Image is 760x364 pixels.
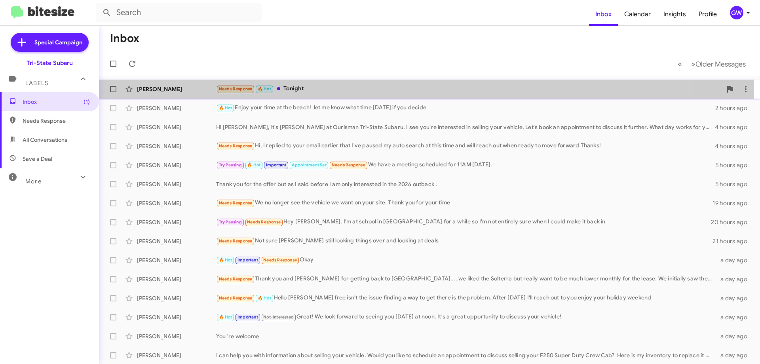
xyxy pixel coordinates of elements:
span: 🔥 Hot [258,86,271,91]
span: More [25,178,42,185]
span: Appointment Set [292,162,327,168]
span: Not-Interested [263,314,294,320]
a: Profile [692,3,723,26]
div: a day ago [716,256,754,264]
div: Hi, I replied to your email earlier that I've paused my auto search at this time and will reach o... [216,141,715,151]
span: Try Pausing [219,219,242,225]
span: 🔥 Hot [258,295,271,301]
span: Try Pausing [219,162,242,168]
div: 5 hours ago [715,180,754,188]
span: Needs Response [23,117,90,125]
input: Search [96,3,262,22]
div: Okay [216,255,716,265]
span: » [691,59,695,69]
div: Tonight [216,84,722,93]
span: Labels [25,80,48,87]
div: Great! We look forward to seeing you [DATE] at noon. It's a great opportunity to discuss your veh... [216,313,716,322]
div: Thank you and [PERSON_NAME] for getting back to [GEOGRAPHIC_DATA].... we liked the Solterra but r... [216,274,716,284]
div: [PERSON_NAME] [137,123,216,131]
div: Not sure [PERSON_NAME] still looking things over and looking at deals [216,236,712,246]
span: All Conversations [23,136,67,144]
div: I can help you with information about selling your vehicle. Would you like to schedule an appoint... [216,351,716,359]
div: Hey [PERSON_NAME], I'm at school in [GEOGRAPHIC_DATA] for a while so I'm not entirely sure when I... [216,217,711,227]
span: 🔥 Hot [247,162,260,168]
span: « [678,59,682,69]
a: Calendar [618,3,657,26]
div: [PERSON_NAME] [137,180,216,188]
span: Older Messages [695,60,746,69]
span: Needs Response [332,162,365,168]
div: Enjoy your time at the beach! let me know what time [DATE] if you decide [216,103,715,112]
span: Important [237,314,258,320]
span: Needs Response [219,276,253,282]
div: a day ago [716,275,754,283]
span: Needs Response [247,219,281,225]
div: 4 hours ago [715,142,754,150]
span: 🔥 Hot [219,105,232,111]
div: [PERSON_NAME] [137,218,216,226]
div: a day ago [716,294,754,302]
span: Needs Response [219,200,253,206]
div: a day ago [716,332,754,340]
div: a day ago [716,351,754,359]
span: Needs Response [263,257,297,263]
span: Needs Response [219,86,253,91]
div: We have a meeting scheduled for 11AM [DATE]. [216,160,715,170]
div: Hi [PERSON_NAME], it's [PERSON_NAME] at Ourisman Tri-State Subaru. I see you're interested in sel... [216,123,715,131]
div: GW [730,6,743,19]
div: 2 hours ago [715,104,754,112]
button: Next [686,56,750,72]
div: [PERSON_NAME] [137,332,216,340]
span: 🔥 Hot [219,257,232,263]
div: [PERSON_NAME] [137,275,216,283]
button: GW [723,6,751,19]
div: Thank you for the offer but as I said before I am only interested in the 2026 outback . [216,180,715,188]
div: Hello [PERSON_NAME] free isn't the issue finding a way to get there is the problem. After [DATE] ... [216,293,716,303]
div: [PERSON_NAME] [137,85,216,93]
span: Inbox [23,98,90,106]
div: 21 hours ago [712,237,754,245]
div: 19 hours ago [712,199,754,207]
nav: Page navigation example [673,56,750,72]
div: [PERSON_NAME] [137,313,216,321]
div: 20 hours ago [711,218,754,226]
div: Tri-State Subaru [27,59,73,67]
button: Previous [673,56,687,72]
a: Special Campaign [11,33,89,52]
a: Insights [657,3,692,26]
div: We no longer see the vehicle we want on your site. Thank you for your time [216,198,712,208]
div: a day ago [716,313,754,321]
span: (1) [84,98,90,106]
span: Needs Response [219,143,253,149]
div: [PERSON_NAME] [137,104,216,112]
div: 5 hours ago [715,161,754,169]
div: [PERSON_NAME] [137,142,216,150]
div: [PERSON_NAME] [137,237,216,245]
span: 🔥 Hot [219,314,232,320]
span: Needs Response [219,295,253,301]
span: Important [266,162,287,168]
div: [PERSON_NAME] [137,294,216,302]
div: 4 hours ago [715,123,754,131]
div: [PERSON_NAME] [137,161,216,169]
a: Inbox [589,3,618,26]
span: Needs Response [219,238,253,244]
span: Special Campaign [34,38,82,46]
div: You 're welcome [216,332,716,340]
span: Save a Deal [23,155,52,163]
div: [PERSON_NAME] [137,351,216,359]
h1: Inbox [110,32,139,45]
span: Important [237,257,258,263]
div: [PERSON_NAME] [137,199,216,207]
div: [PERSON_NAME] [137,256,216,264]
